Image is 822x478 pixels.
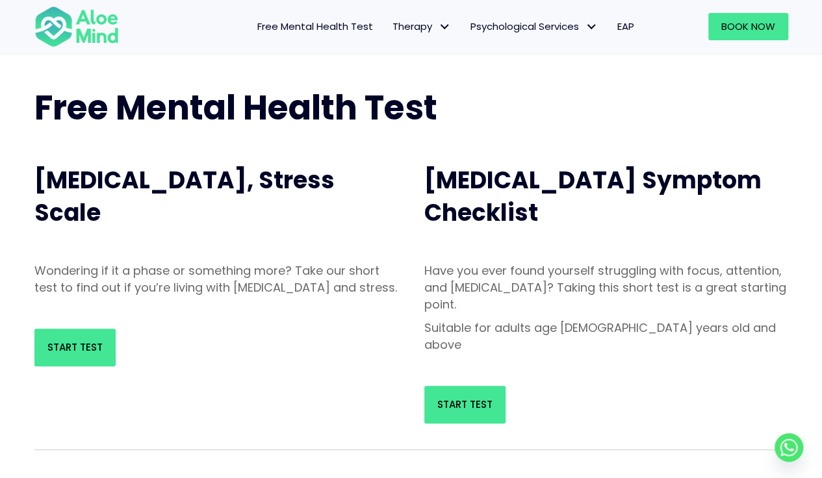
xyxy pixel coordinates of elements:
[708,13,788,40] a: Book Now
[34,164,335,229] span: [MEDICAL_DATA], Stress Scale
[461,13,608,40] a: Psychological ServicesPsychological Services: submenu
[136,13,644,40] nav: Menu
[617,19,634,33] span: EAP
[424,262,788,313] p: Have you ever found yourself struggling with focus, attention, and [MEDICAL_DATA]? Taking this sh...
[470,19,598,33] span: Psychological Services
[248,13,383,40] a: Free Mental Health Test
[435,18,454,36] span: Therapy: submenu
[383,13,461,40] a: TherapyTherapy: submenu
[34,5,119,48] img: Aloe mind Logo
[424,320,788,353] p: Suitable for adults age [DEMOGRAPHIC_DATA] years old and above
[608,13,644,40] a: EAP
[34,329,116,366] a: Start Test
[775,433,803,462] a: Whatsapp
[437,397,493,411] span: Start Test
[424,164,762,229] span: [MEDICAL_DATA] Symptom Checklist
[34,262,398,296] p: Wondering if it a phase or something more? Take our short test to find out if you’re living with ...
[582,18,601,36] span: Psychological Services: submenu
[47,340,103,354] span: Start Test
[721,19,775,33] span: Book Now
[424,386,506,423] a: Start Test
[257,19,373,33] span: Free Mental Health Test
[34,84,437,131] span: Free Mental Health Test
[392,19,451,33] span: Therapy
